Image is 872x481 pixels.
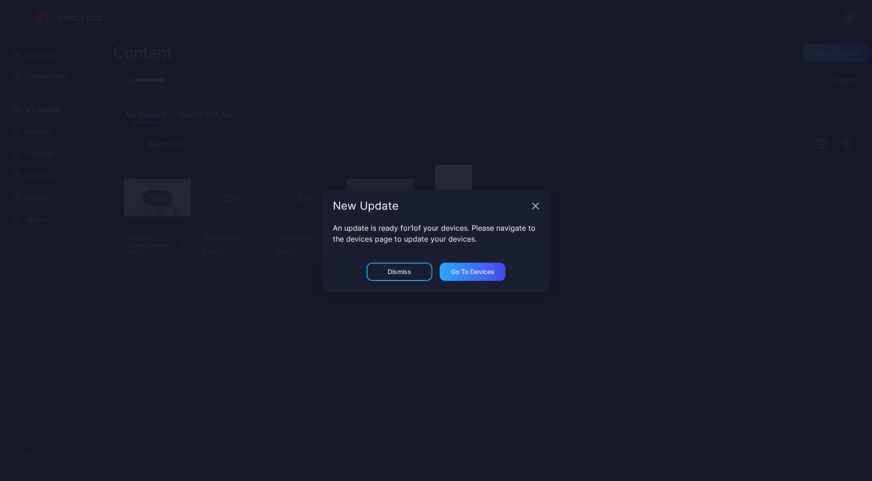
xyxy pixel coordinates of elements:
[440,263,505,281] button: Go to devices
[333,222,539,244] p: An update is ready for 1 of your devices. Please navigate to the devices page to update your devi...
[367,263,432,281] button: Dismiss
[451,268,494,275] div: Go to devices
[333,201,528,211] div: New Update
[388,268,411,275] div: Dismiss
